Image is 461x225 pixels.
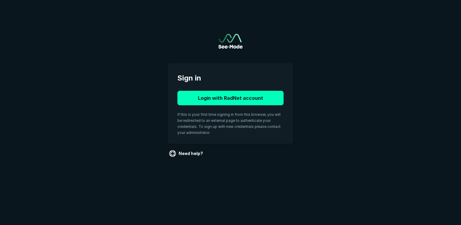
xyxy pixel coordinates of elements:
[177,73,284,84] span: Sign in
[177,112,281,135] span: If this is your first time signing in from this browser, you will be redirected to an external pa...
[177,91,284,105] button: Login with RadNet account
[218,34,243,49] a: Go to sign in
[218,34,243,49] img: See-Mode Logo
[168,149,205,158] a: Need help?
